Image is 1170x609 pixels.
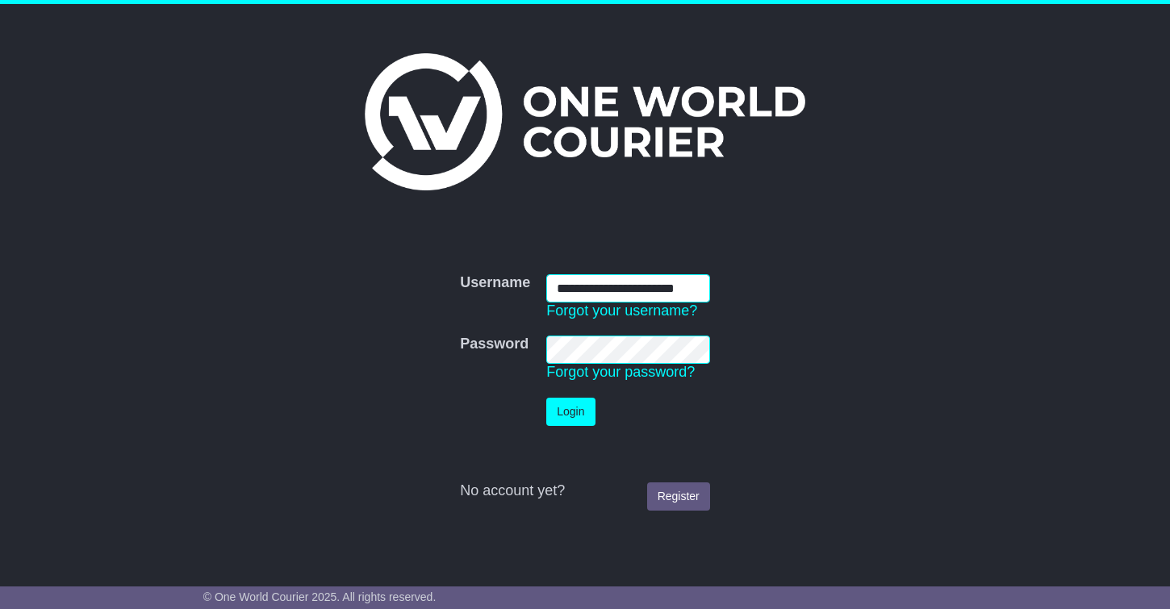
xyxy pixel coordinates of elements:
a: Forgot your username? [546,302,697,319]
a: Register [647,482,710,511]
img: One World [365,53,805,190]
label: Username [460,274,530,292]
a: Forgot your password? [546,364,695,380]
label: Password [460,336,529,353]
button: Login [546,398,595,426]
div: No account yet? [460,482,710,500]
span: © One World Courier 2025. All rights reserved. [203,590,437,603]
